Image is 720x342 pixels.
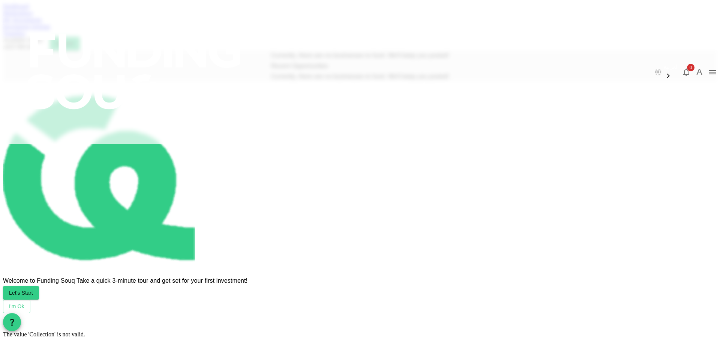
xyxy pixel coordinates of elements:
[3,300,30,313] button: I'm Ok
[75,277,248,284] span: Take a quick 3-minute tour and get set for your first investment!
[3,313,21,331] button: question
[3,286,39,300] button: Let's Start
[3,331,717,338] div: The value 'Collection' is not valid.
[679,65,694,80] button: 0
[3,82,195,274] img: fav-icon
[664,64,679,70] span: العربية
[687,64,694,71] span: 0
[694,66,705,78] button: A
[3,277,75,284] span: Welcome to Funding Souq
